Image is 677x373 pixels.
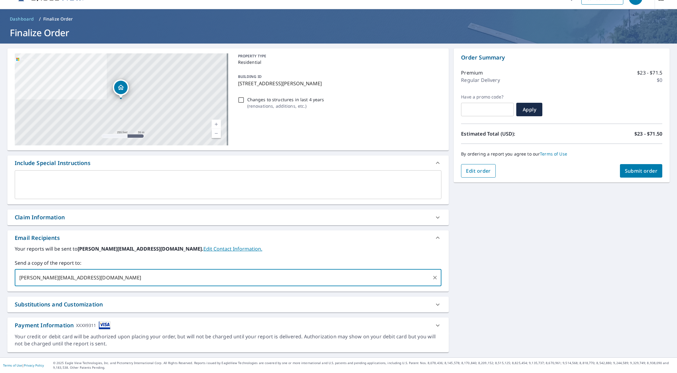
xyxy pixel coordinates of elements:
p: $0 [657,76,662,84]
p: $23 - $71.50 [634,130,662,137]
span: Submit order [625,167,658,174]
p: $23 - $71.5 [637,69,662,76]
label: Have a promo code? [461,94,514,100]
div: Email Recipients [15,234,60,242]
a: Dashboard [7,14,37,24]
p: ( renovations, additions, etc. ) [247,103,324,109]
nav: breadcrumb [7,14,670,24]
div: Dropped pin, building 1, Residential property, 708 Francis Pl Saint Louis, MO 63105 [113,79,129,98]
p: Estimated Total (USD): [461,130,562,137]
div: Include Special Instructions [15,159,90,167]
label: Your reports will be sent to [15,245,441,252]
p: Residential [238,59,439,65]
p: By ordering a report you agree to our [461,151,662,157]
div: Your credit or debit card will be authorized upon placing your order, but will not be charged unt... [15,333,441,347]
div: Email Recipients [7,230,449,245]
p: PROPERTY TYPE [238,53,439,59]
span: Edit order [466,167,491,174]
p: Premium [461,69,483,76]
p: [STREET_ADDRESS][PERSON_NAME] [238,80,439,87]
div: Payment Information [15,321,110,329]
h1: Finalize Order [7,26,670,39]
a: Terms of Use [3,363,22,367]
img: cardImage [99,321,110,329]
p: Regular Delivery [461,76,500,84]
div: Substitutions and Customization [7,297,449,312]
div: Substitutions and Customization [15,300,103,309]
p: © 2025 Eagle View Technologies, Inc. and Pictometry International Corp. All Rights Reserved. Repo... [53,361,674,370]
a: Privacy Policy [24,363,44,367]
p: Finalize Order [43,16,73,22]
a: EditContactInfo [203,245,262,252]
p: BUILDING ID [238,74,262,79]
span: Apply [521,106,537,113]
div: Claim Information [7,210,449,225]
label: Send a copy of the report to: [15,259,441,267]
p: Changes to structures in last 4 years [247,96,324,103]
b: [PERSON_NAME][EMAIL_ADDRESS][DOMAIN_NAME]. [78,245,203,252]
p: | [3,363,44,367]
span: Dashboard [10,16,34,22]
p: Order Summary [461,53,662,62]
div: XXXX9311 [76,321,96,329]
li: / [39,15,41,23]
div: Payment InformationXXXX9311cardImage [7,317,449,333]
a: Current Level 17, Zoom Out [212,129,221,138]
button: Submit order [620,164,663,178]
div: Include Special Instructions [7,156,449,170]
button: Apply [516,103,542,116]
div: Claim Information [15,213,65,221]
a: Current Level 17, Zoom In [212,120,221,129]
button: Edit order [461,164,496,178]
button: Clear [431,273,439,282]
a: Terms of Use [540,151,567,157]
